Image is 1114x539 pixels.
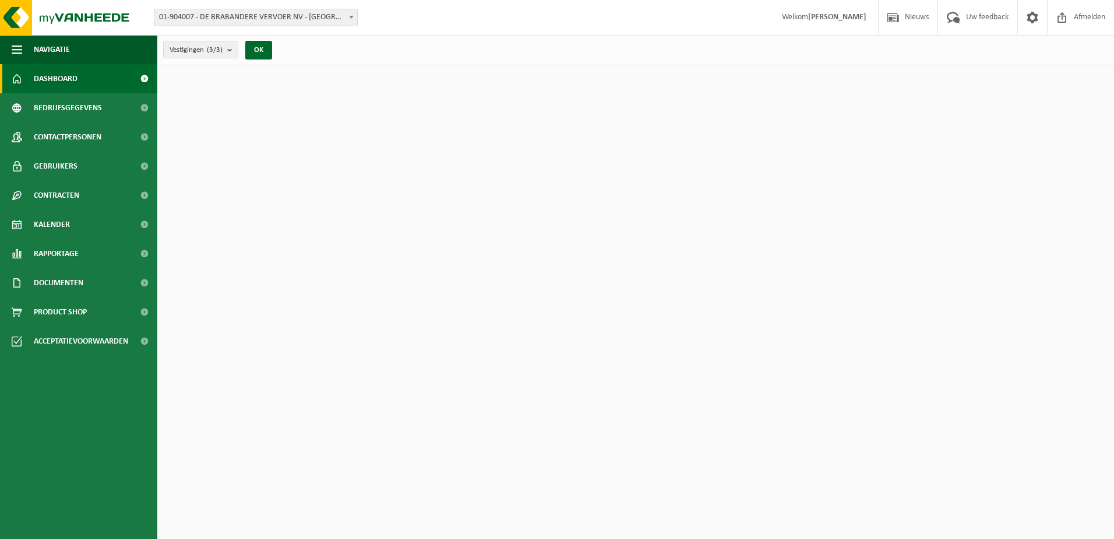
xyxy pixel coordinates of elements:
span: 01-904007 - DE BRABANDERE VERVOER NV - VEURNE [154,9,357,26]
strong: [PERSON_NAME] [808,13,866,22]
button: OK [245,41,272,60]
span: Gebruikers [34,152,77,181]
button: Vestigingen(3/3) [163,41,238,58]
span: Navigatie [34,35,70,64]
span: Documenten [34,268,83,297]
count: (3/3) [207,46,223,54]
span: Rapportage [34,239,79,268]
span: 01-904007 - DE BRABANDERE VERVOER NV - VEURNE [154,9,358,26]
span: Contactpersonen [34,123,101,152]
span: Bedrijfsgegevens [34,93,102,123]
span: Contracten [34,181,79,210]
span: Kalender [34,210,70,239]
span: Acceptatievoorwaarden [34,327,128,356]
span: Vestigingen [170,41,223,59]
span: Dashboard [34,64,77,93]
span: Product Shop [34,297,87,327]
